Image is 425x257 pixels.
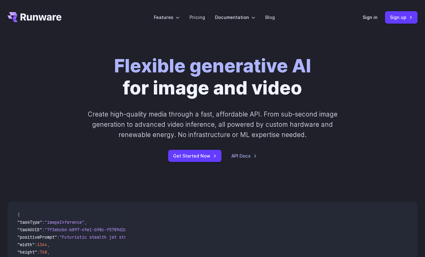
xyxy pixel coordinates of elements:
span: "height" [17,249,37,255]
a: Pricing [190,14,205,21]
p: Create high-quality media through a fast, affordable API. From sub-second image generation to adv... [81,109,344,140]
span: "positivePrompt" [17,234,57,240]
a: Blog [265,14,275,21]
span: "Futuristic stealth jet streaking through a neon-lit cityscape with glowing purple exhaust" [60,234,285,240]
span: "7f3ebcb6-b897-49e1-b98c-f5789d2d40d7" [45,227,139,232]
span: "taskUUID" [17,227,42,232]
strong: Flexible generative AI [114,54,311,77]
a: Sign up [385,11,418,23]
span: , [47,249,50,255]
span: , [47,242,50,247]
a: Get Started Now [168,150,221,162]
span: "width" [17,242,35,247]
span: "taskType" [17,219,42,225]
span: { [17,212,20,218]
span: "imageInference" [45,219,84,225]
span: : [35,242,37,247]
label: Documentation [215,14,255,21]
span: , [84,219,87,225]
label: Features [154,14,180,21]
a: Go to / [7,12,61,22]
span: 768 [40,249,47,255]
span: : [37,249,40,255]
span: : [42,227,45,232]
span: : [42,219,45,225]
span: : [57,234,60,240]
a: Sign in [363,14,378,21]
span: 1344 [37,242,47,247]
h1: for image and video [114,55,311,99]
a: API Docs [231,152,257,159]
